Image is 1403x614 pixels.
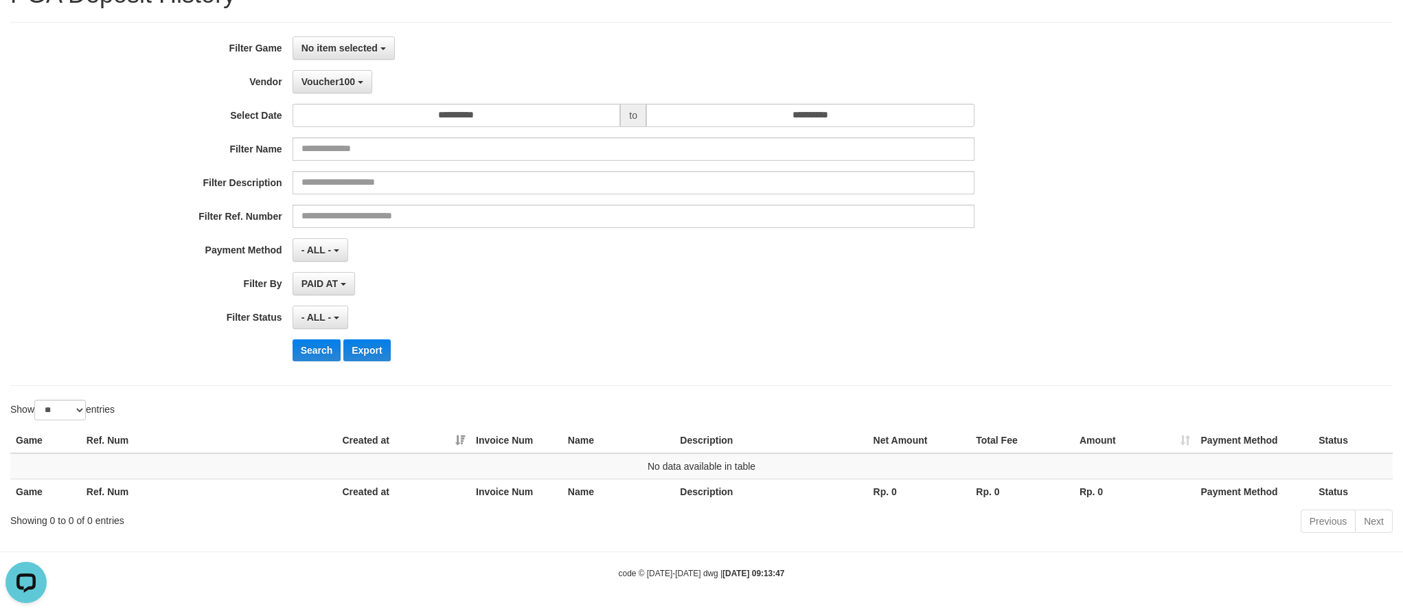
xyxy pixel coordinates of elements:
button: - ALL - [293,306,348,329]
div: Showing 0 to 0 of 0 entries [10,508,574,527]
th: Created at: activate to sort column ascending [337,428,471,453]
span: - ALL - [301,312,332,323]
th: Payment Method [1196,479,1314,504]
span: Voucher100 [301,76,355,87]
label: Show entries [10,400,115,420]
button: Search [293,339,341,361]
th: Invoice Num [470,428,562,453]
th: Invoice Num [470,479,562,504]
th: Payment Method [1196,428,1314,453]
strong: [DATE] 09:13:47 [722,569,784,578]
button: Export [343,339,390,361]
button: No item selected [293,36,395,60]
th: Status [1313,479,1393,504]
th: Total Fee [970,428,1074,453]
button: - ALL - [293,238,348,262]
button: PAID AT [293,272,355,295]
th: Ref. Num [81,479,337,504]
th: Description [674,428,867,453]
th: Name [562,479,675,504]
th: Amount: activate to sort column ascending [1074,428,1196,453]
th: Game [10,479,81,504]
a: Previous [1301,510,1356,533]
th: Ref. Num [81,428,337,453]
button: Voucher100 [293,70,372,93]
span: PAID AT [301,278,338,289]
td: No data available in table [10,453,1393,479]
th: Status [1313,428,1393,453]
small: code © [DATE]-[DATE] dwg | [619,569,785,578]
th: Rp. 0 [868,479,971,504]
th: Net Amount [868,428,971,453]
span: No item selected [301,43,378,54]
th: Rp. 0 [1074,479,1196,504]
th: Name [562,428,675,453]
th: Game [10,428,81,453]
th: Created at [337,479,471,504]
span: - ALL - [301,245,332,255]
button: Open LiveChat chat widget [5,5,47,47]
th: Description [674,479,867,504]
select: Showentries [34,400,86,420]
th: Rp. 0 [970,479,1074,504]
span: to [620,104,646,127]
a: Next [1355,510,1393,533]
